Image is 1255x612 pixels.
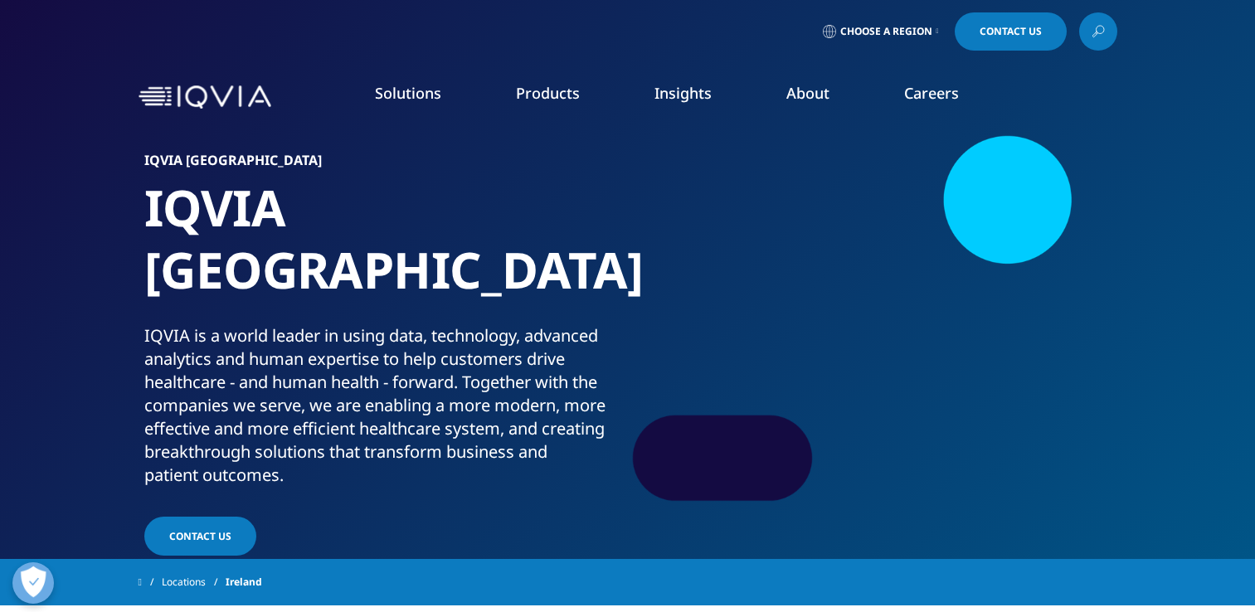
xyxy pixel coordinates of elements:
[278,58,1117,136] nav: Primary
[12,562,54,604] button: Open Preferences
[139,85,271,109] img: IQVIA Healthcare Information Technology and Pharma Clinical Research Company
[955,12,1067,51] a: Contact Us
[667,153,1111,485] img: 11_rbuportraitoption.jpg
[654,83,712,103] a: Insights
[786,83,829,103] a: About
[144,153,621,177] h6: IQVIA [GEOGRAPHIC_DATA]
[516,83,580,103] a: Products
[144,324,621,487] div: IQVIA is a world leader in using data, technology, advanced analytics and human expertise to help...
[980,27,1042,36] span: Contact Us
[162,567,226,597] a: Locations
[226,567,262,597] span: Ireland
[144,517,256,556] a: Contact US
[840,25,932,38] span: Choose a Region
[169,529,231,543] span: Contact US
[144,177,621,324] h1: IQVIA [GEOGRAPHIC_DATA]
[375,83,441,103] a: Solutions
[904,83,959,103] a: Careers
